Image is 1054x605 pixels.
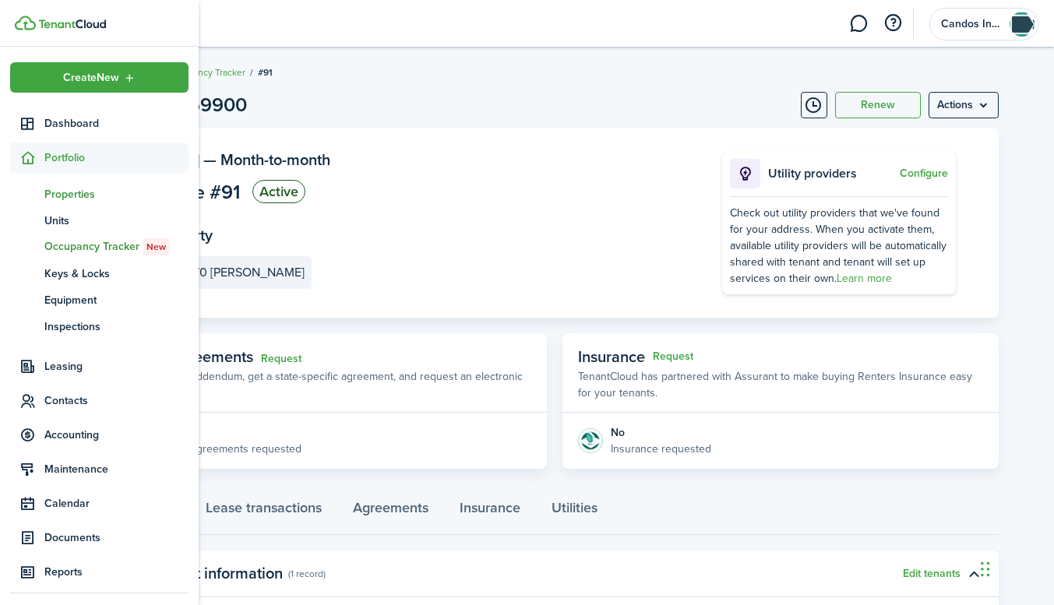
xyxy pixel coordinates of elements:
a: Occupancy TrackerNew [10,234,189,260]
span: Documents [44,529,189,546]
button: Timeline [801,92,827,118]
status: Active [252,180,305,203]
a: Insurance [444,488,536,535]
button: Edit tenants [903,568,961,580]
span: Insurance [578,345,645,368]
span: Leasing [44,358,189,375]
button: Toggle accordion [961,561,987,587]
a: Agreements [337,488,444,535]
img: TenantCloud [38,19,106,29]
a: Messaging [844,4,873,44]
a: Properties [10,181,189,207]
span: Accounting [44,427,189,443]
a: Units [10,207,189,234]
e-details-info-title: 770 [PERSON_NAME] [187,266,305,280]
img: Insurance protection [578,428,603,453]
panel-main-subtitle: (1 record) [288,567,326,581]
button: Renew [835,92,921,118]
span: — [203,148,217,171]
div: Check out utility providers that we've found for your address. When you activate them, available ... [730,205,948,287]
span: Contacts [44,392,189,409]
span: Maintenance [44,461,189,477]
span: Create New [63,72,119,83]
panel-main-title: Tenant information [153,565,283,582]
span: #91 [258,65,273,79]
span: New [146,240,166,254]
span: [DATE] [153,148,199,171]
button: Open menu [929,92,999,118]
button: Request [653,350,693,363]
span: Equipment [44,292,189,308]
button: Open resource center [880,10,906,37]
span: Units [44,213,189,229]
p: Utility providers [768,164,896,183]
div: No [611,424,711,441]
span: Month-to-month [220,148,330,171]
a: Occupancy Tracker [166,65,245,79]
a: Lease transactions [190,488,337,535]
span: Keys & Locks [44,266,189,282]
span: Dashboard [44,115,189,132]
a: Keys & Locks [10,260,189,287]
a: Dashboard [10,108,189,139]
p: Lease agreements requested [159,441,301,457]
a: Learn more [837,270,892,287]
a: Inspections [10,313,189,339]
span: Reports [44,564,189,580]
p: TenantCloud has partnered with Assurant to make buying Renters Insurance easy for your tenants. [578,368,983,401]
a: Request [261,353,301,365]
iframe: Chat Widget [976,530,1054,605]
p: Build a lease addendum, get a state-specific agreement, and request an electronic signature. [126,368,531,401]
a: Equipment [10,287,189,313]
a: Reports [10,557,189,587]
div: Drag [981,546,990,593]
span: Occupancy Tracker [44,238,189,255]
button: Open menu [10,62,189,93]
a: Utilities [536,488,613,535]
div: No [159,424,301,441]
img: TenantCloud [15,16,36,30]
menu-btn: Actions [929,92,999,118]
span: Inspections [44,318,189,335]
span: Calendar [44,495,189,512]
p: Insurance requested [611,441,711,457]
button: Configure [900,167,948,180]
span: Properties [44,186,189,202]
span: Portfolio [44,149,189,166]
span: Candos Investment [941,19,1003,30]
img: Candos Investment [1010,12,1035,37]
